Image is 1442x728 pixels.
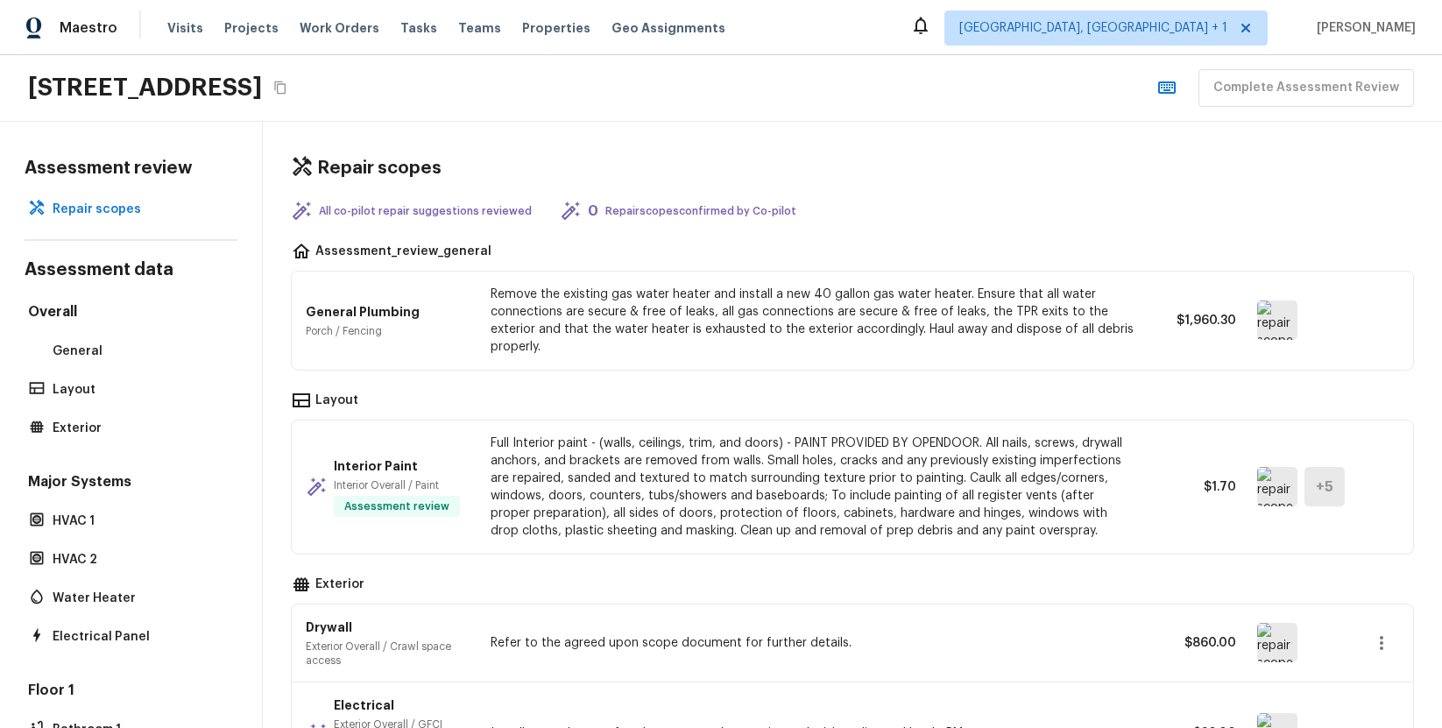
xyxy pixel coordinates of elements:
[53,590,227,607] p: Water Heater
[522,19,590,37] span: Properties
[25,258,237,285] h4: Assessment data
[315,392,358,413] p: Layout
[334,478,460,492] p: Interior Overall / Paint
[334,696,470,714] p: Electrical
[491,634,1136,652] p: Refer to the agreed upon scope document for further details.
[1157,478,1236,496] p: $1.70
[1257,467,1297,506] img: repair scope asset
[53,512,227,530] p: HVAC 1
[53,201,227,218] p: Repair scopes
[1157,634,1236,652] p: $860.00
[1257,623,1297,662] img: repair scope asset
[25,681,237,703] h5: Floor 1
[53,343,227,360] p: General
[491,435,1136,540] p: Full Interior paint - (walls, ceilings, trim, and doors) - PAINT PROVIDED BY OPENDOOR. All nails,...
[25,302,237,325] h5: Overall
[53,381,227,399] p: Layout
[306,640,470,668] p: Exterior Overall / Crawl space access
[317,157,442,180] h4: Repair scopes
[319,204,532,218] p: All co-pilot repair suggestions reviewed
[53,551,227,569] p: HVAC 2
[306,303,420,321] p: General Plumbing
[315,576,364,597] p: Exterior
[269,76,292,99] button: Copy Address
[60,19,117,37] span: Maestro
[28,72,262,103] h2: [STREET_ADDRESS]
[53,420,227,437] p: Exterior
[334,457,460,475] p: Interior Paint
[1316,477,1333,497] h5: + 5
[306,618,470,636] p: Drywall
[224,19,279,37] span: Projects
[400,22,437,34] span: Tasks
[315,243,491,264] p: Assessment_review_general
[458,19,501,37] span: Teams
[588,201,598,221] h5: 0
[1310,19,1416,37] span: [PERSON_NAME]
[306,324,420,338] p: Porch / Fencing
[491,286,1136,356] p: Remove the existing gas water heater and install a new 40 gallon gas water heater. Ensure that al...
[25,472,237,495] h5: Major Systems
[167,19,203,37] span: Visits
[605,204,796,218] p: Repair scopes confirmed by Co-pilot
[1157,312,1236,329] p: $1,960.30
[337,498,456,515] span: Assessment review
[959,19,1227,37] span: [GEOGRAPHIC_DATA], [GEOGRAPHIC_DATA] + 1
[25,157,237,180] h4: Assessment review
[53,628,227,646] p: Electrical Panel
[611,19,725,37] span: Geo Assignments
[1257,300,1297,340] img: repair scope asset
[300,19,379,37] span: Work Orders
